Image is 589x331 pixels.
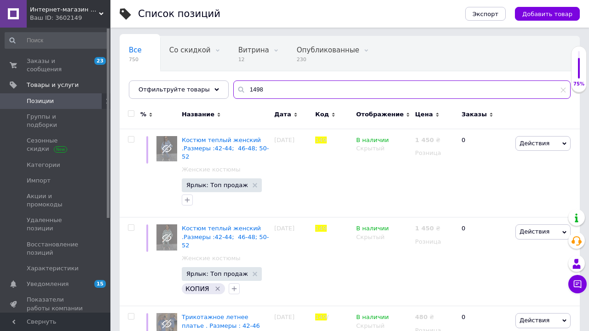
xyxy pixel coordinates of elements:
[415,136,440,144] div: ₴
[238,56,269,63] span: 12
[186,182,248,188] span: Ярлык: Топ продаж
[129,56,142,63] span: 750
[356,225,389,234] span: В наличии
[272,129,313,217] div: [DATE]
[27,296,85,312] span: Показатели работы компании
[456,129,513,217] div: 0
[27,240,85,257] span: Восстановление позиций
[356,233,410,241] div: Скрытый
[315,314,327,320] span: 149
[415,110,433,119] span: Цена
[182,254,241,263] a: Женские костюмы
[27,161,60,169] span: Категории
[356,314,389,323] span: В наличии
[186,271,248,277] span: Ярлык: Топ продаж
[522,11,572,17] span: Добавить товар
[94,57,106,65] span: 23
[214,285,221,292] svg: Удалить метку
[297,46,359,54] span: Опубликованные
[568,275,587,293] button: Чат с покупателем
[27,81,79,89] span: Товары и услуги
[27,216,85,233] span: Удаленные позиции
[272,217,313,306] div: [DATE]
[27,137,85,153] span: Сезонные скидки
[297,56,359,63] span: 230
[238,46,269,54] span: Витрина
[415,137,434,143] b: 1 450
[27,192,85,209] span: Акции и промокоды
[520,140,549,147] span: Действия
[182,137,269,160] a: Костюм теплый женский .Размеры :42-44; 46-48; 50-52
[30,14,110,22] div: Ваш ID: 3602149
[315,110,329,119] span: Код
[27,57,85,74] span: Заказы и сообщения
[156,136,177,162] img: Костюм теплый женский .Размеры :42-44; 46-48; 50-52
[515,7,580,21] button: Добавить товар
[356,144,410,153] div: Скрытый
[327,314,329,320] span: /
[30,6,99,14] span: Интернет-магазин "Аура"
[27,280,69,288] span: Уведомления
[140,110,146,119] span: %
[456,217,513,306] div: 0
[415,149,454,157] div: Розница
[182,165,241,174] a: Женские костюмы
[27,264,79,273] span: Характеристики
[185,285,209,292] span: КОПИЯ
[233,80,571,99] input: Поиск по названию позиции, артикулу и поисковым запросам
[572,81,586,87] div: 75%
[415,313,434,321] div: ₴
[156,224,177,250] img: Костюм теплый женский .Размеры :42-44; 46-48; 50-52
[129,46,142,54] span: Все
[129,81,162,89] span: Скрытые
[169,46,211,54] span: Со скидкой
[465,7,506,21] button: Экспорт
[27,97,54,105] span: Позиции
[94,280,106,288] span: 15
[356,322,410,330] div: Скрытый
[139,86,210,93] span: Отфильтруйте товары
[182,110,214,119] span: Название
[415,238,454,246] div: Розница
[520,228,549,235] span: Действия
[315,137,327,143] span: 149
[5,32,109,49] input: Поиск
[182,314,260,329] a: Трикотажное летнее платье . Размеры : 42-46
[415,224,440,233] div: ₴
[182,225,269,248] a: Костюм теплый женский .Размеры :42-44; 46-48; 50-52
[473,11,498,17] span: Экспорт
[356,110,404,119] span: Отображение
[315,225,327,232] span: 149
[27,177,51,185] span: Импорт
[520,317,549,324] span: Действия
[138,9,220,19] div: Список позиций
[27,113,85,129] span: Группы и подборки
[356,137,389,146] span: В наличии
[462,110,487,119] span: Заказы
[415,314,427,320] b: 480
[415,225,434,232] b: 1 450
[274,110,291,119] span: Дата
